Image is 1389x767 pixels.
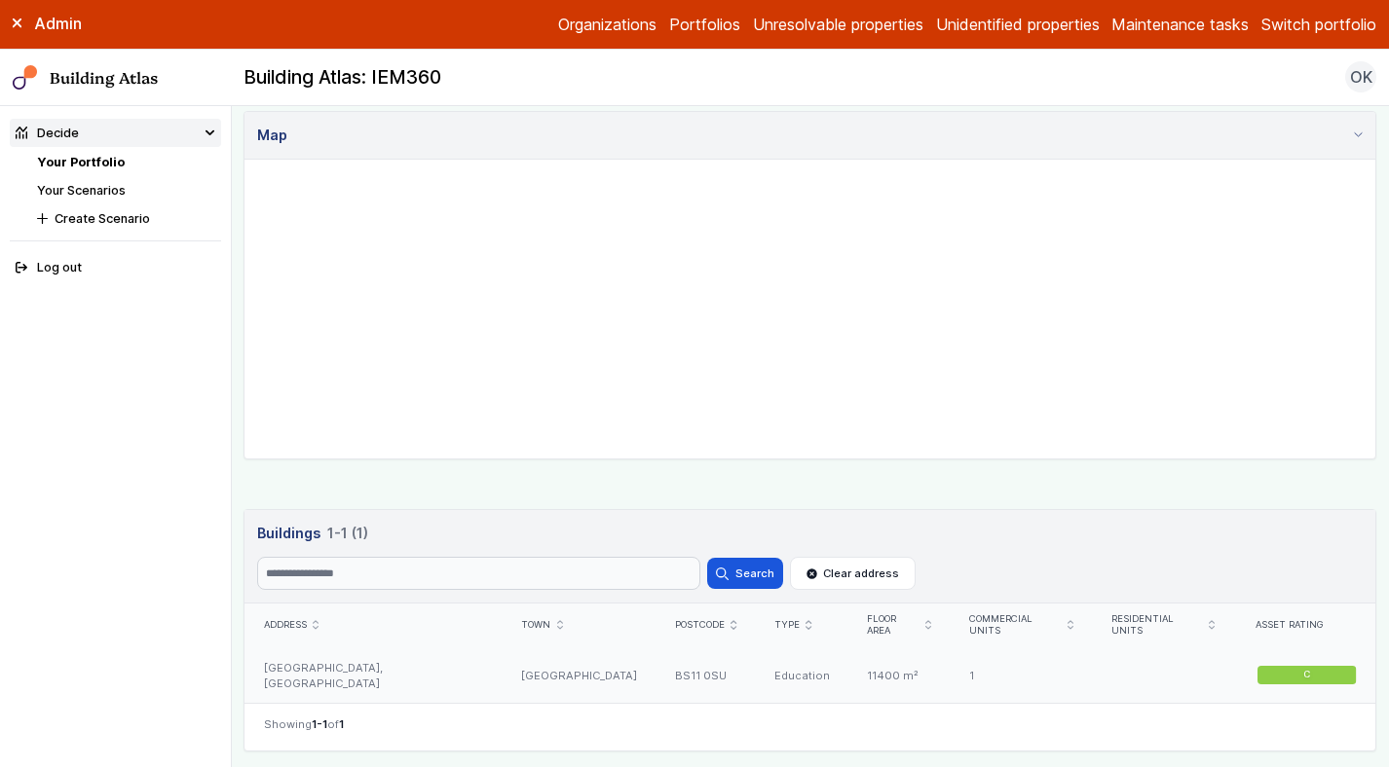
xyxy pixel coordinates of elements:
div: Residential units [1111,613,1216,639]
img: main-0bbd2752.svg [13,65,38,91]
span: Showing of [264,716,344,732]
div: Decide [16,124,79,142]
div: Town [521,619,637,632]
button: Log out [10,254,221,282]
a: Maintenance tasks [1111,13,1249,36]
div: Postcode [675,619,737,632]
span: OK [1350,65,1372,89]
a: [GEOGRAPHIC_DATA], [GEOGRAPHIC_DATA][GEOGRAPHIC_DATA]BS11 0SUEducation11400 m²1C [244,647,1375,704]
button: Clear address [790,557,917,590]
div: [GEOGRAPHIC_DATA] [503,647,656,704]
h3: Buildings [257,523,1363,544]
span: 1 [339,717,344,731]
div: Education [756,647,848,704]
a: Portfolios [669,13,740,36]
span: C [1303,669,1310,681]
div: BS11 0SU [657,647,756,704]
div: Floor area [867,613,931,639]
a: Your Portfolio [37,155,125,169]
button: Search [707,558,783,589]
div: 11400 m² [848,647,950,704]
div: [GEOGRAPHIC_DATA], [GEOGRAPHIC_DATA] [244,647,503,704]
button: OK [1345,61,1376,92]
a: Unresolvable properties [753,13,923,36]
summary: Decide [10,119,221,147]
button: Switch portfolio [1261,13,1376,36]
summary: Map [244,112,1375,160]
nav: Table navigation [244,703,1375,750]
span: 1-1 [312,717,327,731]
button: Create Scenario [31,204,221,233]
div: Type [774,619,830,632]
a: Organizations [558,13,657,36]
div: Asset rating [1256,619,1357,632]
span: 1-1 (1) [327,523,368,544]
h2: Building Atlas: IEM360 [244,65,441,91]
div: Address [264,619,484,632]
div: Commercial units [969,613,1074,639]
div: 1 [950,647,1092,704]
a: Unidentified properties [936,13,1100,36]
a: Your Scenarios [37,183,126,198]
